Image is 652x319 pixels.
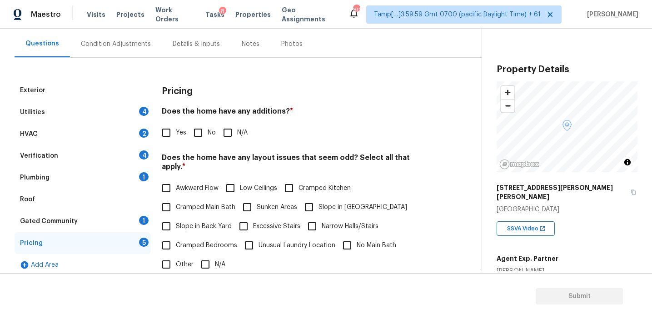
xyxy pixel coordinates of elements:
h4: Does the home have any layout issues that seem odd? Select all that apply. [162,153,431,175]
span: Maestro [31,10,61,19]
div: Utilities [20,108,45,117]
canvas: Map [497,81,637,172]
div: SSVA Video [497,221,555,236]
span: Awkward Flow [176,184,219,193]
span: Properties [235,10,271,19]
div: 5 [139,238,149,247]
span: No Main Bath [357,241,396,250]
span: Excessive Stairs [253,222,300,231]
span: Tasks [205,11,224,18]
div: Details & Inputs [173,40,220,49]
div: 4 [139,150,149,159]
img: Open In New Icon [539,225,546,232]
div: Add Area [15,254,151,276]
div: Exterior [20,86,45,95]
span: No [208,128,216,138]
span: Zoom out [501,100,514,112]
h3: Property Details [497,65,637,74]
div: 8 [219,7,226,16]
span: Cramped Bedrooms [176,241,237,250]
div: 2 [139,129,149,138]
span: Slope in [GEOGRAPHIC_DATA] [319,203,407,212]
a: Mapbox homepage [499,159,539,169]
button: Toggle attribution [622,157,633,168]
span: Visits [87,10,105,19]
span: Narrow Halls/Stairs [322,222,378,231]
div: 1 [139,172,149,181]
div: 4 [139,107,149,116]
span: Cramped Kitchen [299,184,351,193]
div: 808 [353,5,359,15]
span: Toggle attribution [625,157,630,167]
div: Roof [20,195,35,204]
span: Geo Assignments [282,5,338,24]
span: Tamp[…]3:59:59 Gmt 0700 (pacific Daylight Time) + 61 [374,10,541,19]
span: Sunken Areas [257,203,297,212]
span: [PERSON_NAME] [583,10,638,19]
div: Pricing [20,239,43,248]
div: Gated Community [20,217,78,226]
span: Cramped Main Bath [176,203,235,212]
span: N/A [215,260,225,269]
button: Copy Address [629,188,637,196]
div: [PERSON_NAME] [497,267,558,276]
div: Photos [281,40,303,49]
div: Notes [242,40,259,49]
span: Low Ceilings [240,184,277,193]
h4: Does the home have any additions? [162,107,431,120]
div: Map marker [562,120,572,134]
div: Verification [20,151,58,160]
div: Condition Adjustments [81,40,151,49]
span: Slope in Back Yard [176,222,232,231]
button: Zoom out [501,99,514,112]
span: N/A [237,128,248,138]
h5: [STREET_ADDRESS][PERSON_NAME][PERSON_NAME] [497,183,626,201]
div: Questions [25,39,59,48]
span: Work Orders [155,5,194,24]
span: Projects [116,10,144,19]
h3: Pricing [162,87,193,96]
span: Other [176,260,194,269]
div: 1 [139,216,149,225]
div: Plumbing [20,173,50,182]
button: Zoom in [501,86,514,99]
span: SSVA Video [507,224,542,233]
h5: Agent Exp. Partner [497,254,558,263]
div: HVAC [20,130,38,139]
span: Yes [176,128,186,138]
div: [GEOGRAPHIC_DATA] [497,205,637,214]
span: Unusual Laundry Location [259,241,335,250]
